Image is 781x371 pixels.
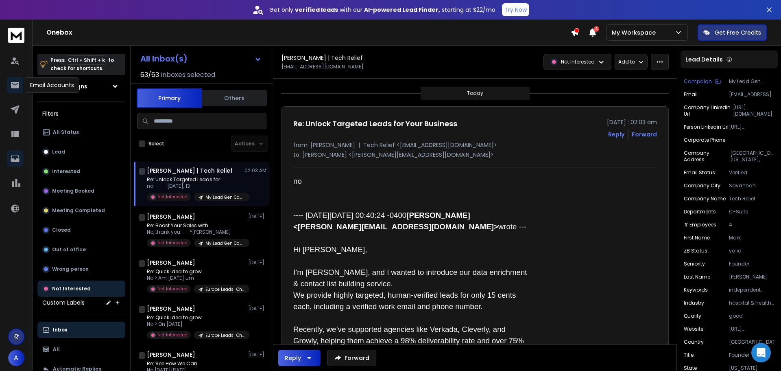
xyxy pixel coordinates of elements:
p: Wrong person [52,266,89,272]
p: Email [684,91,698,98]
button: Out of office [37,241,125,258]
p: [DATE] [248,351,266,358]
p: Company Name [684,195,726,202]
h3: Custom Labels [42,299,85,307]
p: Keywords [684,287,708,293]
p: Mark [729,235,774,241]
p: Europe Leads_ChatGpt_Copy [205,332,244,338]
span: Ctrl + Shift + k [67,55,106,65]
p: [EMAIL_ADDRESS][DOMAIN_NAME] [729,91,774,98]
p: Today [467,90,483,97]
p: [GEOGRAPHIC_DATA] [729,339,774,345]
div: Open Intercom Messenger [751,343,771,362]
p: Not Interested [157,332,188,338]
p: [URL][DOMAIN_NAME] [729,326,774,332]
p: Not Interested [157,194,188,200]
button: All Status [37,124,125,140]
p: no ---- [DATE], 13 [147,183,244,189]
p: Seniority [684,261,705,267]
button: Reply [278,350,321,366]
p: No, thank you. -- *[PERSON_NAME] [147,229,244,235]
p: Europe Leads_ChatGpt_Copy [205,286,244,292]
div: Forward [632,130,657,138]
h1: [PERSON_NAME] [147,305,195,313]
p: [URL][DOMAIN_NAME] [729,124,774,130]
p: Corporate Phone [684,137,725,143]
p: Company Address [684,150,730,163]
p: Get only with our starting at $22/mo [269,6,495,14]
p: Not Interested [52,285,91,292]
p: Tech Relief [729,195,774,202]
p: Savannah [729,182,774,189]
p: Closed [52,227,71,233]
p: from: [PERSON_NAME] | Tech Relief <[EMAIL_ADDRESS][DOMAIN_NAME]> [293,141,657,149]
p: Title [684,352,694,358]
button: Interested [37,163,125,180]
button: All Campaigns [37,78,125,94]
p: [GEOGRAPHIC_DATA], [US_STATE], [GEOGRAPHIC_DATA], 31405 [730,150,774,163]
p: 02:03 AM [244,167,266,174]
p: Re: See How We Can [147,360,244,367]
p: # Employees [684,222,716,228]
p: All Status [53,129,79,136]
p: Out of office [52,246,86,253]
p: good [729,313,774,319]
strong: verified leads [295,6,338,14]
p: C-Suite [729,209,774,215]
p: [URL][DOMAIN_NAME] [733,104,774,117]
p: First Name [684,235,710,241]
button: Others [202,89,267,107]
h1: [PERSON_NAME] | Tech Relief [281,54,363,62]
p: [DATE] [248,213,266,220]
p: Lead [52,149,65,155]
p: Company City [684,182,720,189]
div: ---- [DATE][DATE] 00:40:24 -0400 wrote --- [293,210,531,233]
h1: [PERSON_NAME] [147,351,195,359]
p: Re: Quick idea to grow [147,268,244,275]
h1: [PERSON_NAME] | Tech Relief [147,167,233,175]
button: Inbox [37,322,125,338]
button: Closed [37,222,125,238]
p: [DATE] [248,259,266,266]
label: Select [148,140,164,147]
p: Person Linkedin Url [684,124,729,130]
p: My Lead Gen Campaign_10x [729,78,774,85]
h1: Onebox [46,28,571,37]
p: quality [684,313,701,319]
button: A [8,350,24,366]
p: Verified [729,169,774,176]
p: 4 [729,222,774,228]
p: [EMAIL_ADDRESS][DOMAIN_NAME] [281,64,364,70]
p: Company Linkedin Url [684,104,733,117]
p: hospital & health care [729,300,774,306]
p: Last Name [684,274,710,280]
button: Primary [137,88,202,108]
p: [DATE] : 02:03 am [607,118,657,126]
button: Get Free Credits [698,24,767,41]
div: Hi [PERSON_NAME], [293,244,531,255]
div: Reply [285,354,301,362]
p: My Lead Gen Campaign_10x [205,194,244,200]
button: Not Interested [37,281,125,297]
p: Interested [52,168,80,175]
p: Inbox [53,327,67,333]
p: independent living, technology support, accessibility, at home healthcare, phone repair, computer... [729,287,774,293]
p: My Lead Gen Campaign_10x [205,240,244,246]
h1: [PERSON_NAME] [147,213,195,221]
button: Meeting Booked [37,183,125,199]
button: All Inbox(s) [134,50,268,67]
p: Departments [684,209,716,215]
p: Re: Quick idea to grow [147,314,244,321]
p: Not Interested [157,286,188,292]
div: We provide highly targeted, human-verified leads for only 15 cents each, including a verified wor... [293,290,531,312]
p: valid [729,248,774,254]
div: I’m [PERSON_NAME], and I wanted to introduce our data enrichment & contact list building service. [293,267,531,290]
h1: Re: Unlock Targeted Leads for Your Business [293,118,457,130]
p: [DATE] [248,305,266,312]
p: Founder [729,261,774,267]
p: ZB Status [684,248,707,254]
p: Founder [729,352,774,358]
